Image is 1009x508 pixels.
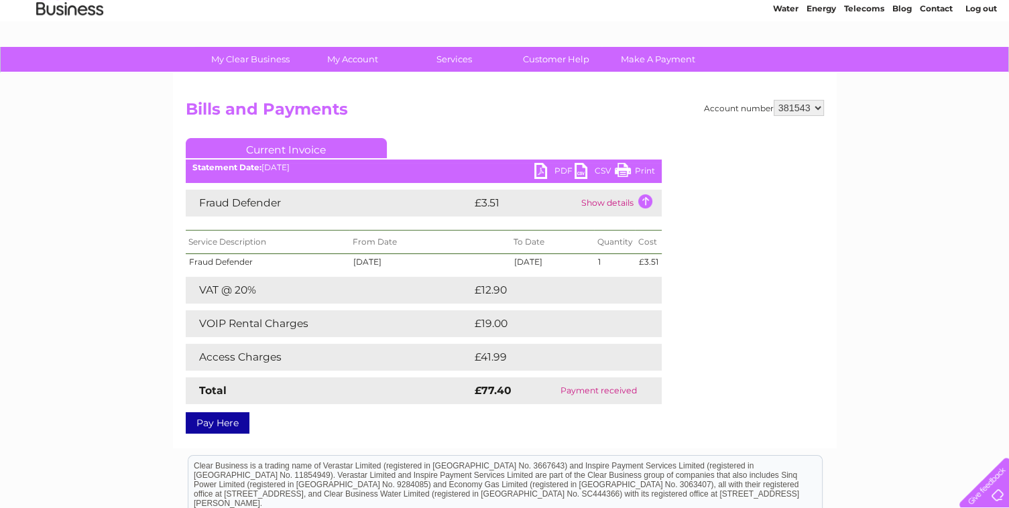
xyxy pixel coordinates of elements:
[297,47,408,72] a: My Account
[965,57,996,67] a: Log out
[635,231,661,254] th: Cost
[844,57,884,67] a: Telecoms
[349,231,510,254] th: From Date
[186,100,824,125] h2: Bills and Payments
[756,7,849,23] a: 0333 014 3131
[603,47,713,72] a: Make A Payment
[578,190,662,216] td: Show details
[186,163,662,172] div: [DATE]
[186,277,471,304] td: VAT @ 20%
[186,254,350,270] td: Fraud Defender
[471,344,634,371] td: £41.99
[615,163,655,182] a: Print
[920,57,953,67] a: Contact
[186,231,350,254] th: Service Description
[536,377,661,404] td: Payment received
[186,344,471,371] td: Access Charges
[534,163,575,182] a: PDF
[704,100,824,116] div: Account number
[594,254,635,270] td: 1
[471,190,578,216] td: £3.51
[635,254,661,270] td: £3.51
[186,190,471,216] td: Fraud Defender
[773,57,798,67] a: Water
[471,310,634,337] td: £19.00
[349,254,510,270] td: [DATE]
[594,231,635,254] th: Quantity
[188,7,822,65] div: Clear Business is a trading name of Verastar Limited (registered in [GEOGRAPHIC_DATA] No. 3667643...
[199,384,227,397] strong: Total
[511,254,595,270] td: [DATE]
[475,384,512,397] strong: £77.40
[511,231,595,254] th: To Date
[471,277,634,304] td: £12.90
[807,57,836,67] a: Energy
[195,47,306,72] a: My Clear Business
[186,412,249,434] a: Pay Here
[575,163,615,182] a: CSV
[892,57,912,67] a: Blog
[36,35,104,76] img: logo.png
[186,310,471,337] td: VOIP Rental Charges
[501,47,611,72] a: Customer Help
[186,138,387,158] a: Current Invoice
[192,162,261,172] b: Statement Date:
[399,47,510,72] a: Services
